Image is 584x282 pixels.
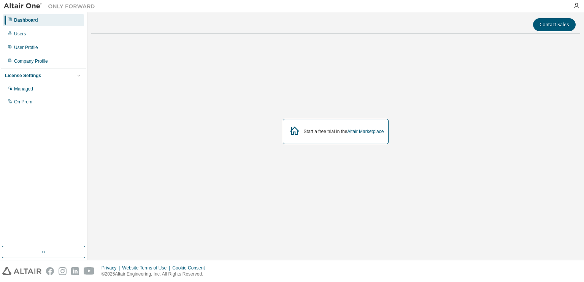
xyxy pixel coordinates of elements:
[4,2,99,10] img: Altair One
[59,267,67,275] img: instagram.svg
[14,31,26,37] div: Users
[102,265,122,271] div: Privacy
[172,265,209,271] div: Cookie Consent
[46,267,54,275] img: facebook.svg
[71,267,79,275] img: linkedin.svg
[122,265,172,271] div: Website Terms of Use
[347,129,384,134] a: Altair Marketplace
[14,44,38,51] div: User Profile
[102,271,209,277] p: © 2025 Altair Engineering, Inc. All Rights Reserved.
[14,86,33,92] div: Managed
[14,99,32,105] div: On Prem
[2,267,41,275] img: altair_logo.svg
[14,17,38,23] div: Dashboard
[5,73,41,79] div: License Settings
[304,128,384,135] div: Start a free trial in the
[84,267,95,275] img: youtube.svg
[14,58,48,64] div: Company Profile
[533,18,576,31] button: Contact Sales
